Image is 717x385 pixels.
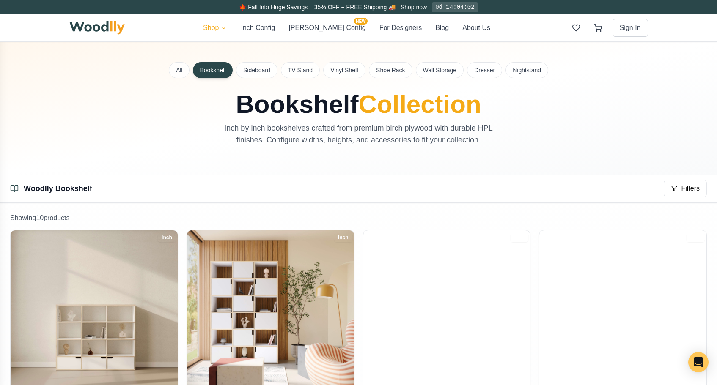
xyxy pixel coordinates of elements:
div: 0d 14:04:02 [432,2,478,12]
button: For Designers [379,23,422,33]
button: Wall Storage [416,62,464,78]
img: Woodlly [69,21,125,35]
div: Open Intercom Messenger [688,352,709,372]
button: Filters [664,180,707,197]
span: NEW [354,18,367,25]
div: Inch [687,233,705,242]
span: 🍁 Fall Into Huge Savings – 35% OFF + FREE Shipping 🚚 – [239,4,400,11]
button: Shop [203,23,227,33]
button: Sideboard [236,62,277,78]
button: Sign In [613,19,648,37]
button: All [169,62,190,78]
button: Inch Config [241,23,275,33]
a: Shop now [401,4,427,11]
button: Blog [435,23,449,33]
div: Inch [158,233,176,242]
button: Shoe Rack [369,62,412,78]
button: [PERSON_NAME] ConfigNEW [288,23,365,33]
a: Woodlly Bookshelf [24,184,92,193]
button: Dresser [467,62,502,78]
div: Inch [334,233,352,242]
button: Nightstand [505,62,548,78]
button: About Us [462,23,490,33]
button: Bookshelf [193,62,232,78]
span: Collection [359,90,481,118]
button: TV Stand [281,62,320,78]
h1: Bookshelf [169,92,548,117]
button: Vinyl Shelf [323,62,365,78]
div: Inch [511,233,529,242]
span: Filters [681,183,700,194]
p: Showing 10 product s [10,213,707,223]
p: Inch by inch bookshelves crafted from premium birch plywood with durable HPL finishes. Configure ... [217,122,501,146]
